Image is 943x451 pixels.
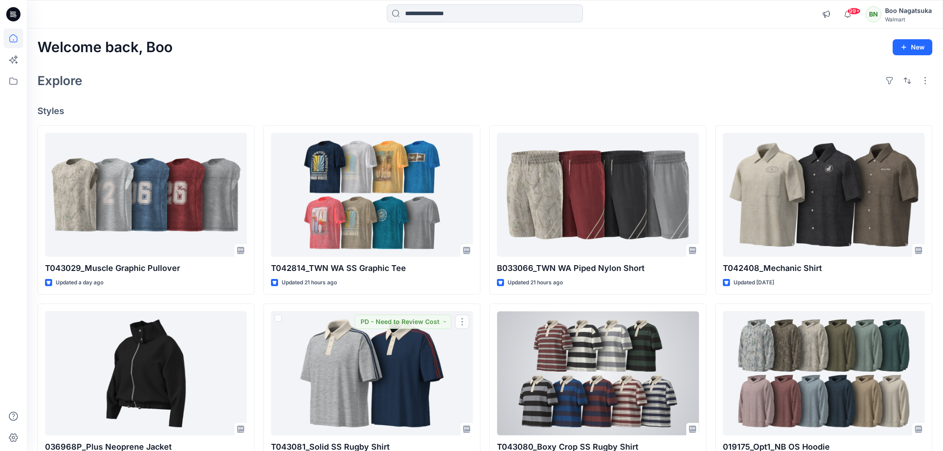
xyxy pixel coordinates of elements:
[497,311,699,435] a: T043080_Boxy Crop SS Rugby Shirt
[271,311,473,435] a: T043081_Solid SS Rugby Shirt
[497,133,699,257] a: B033066_TWN WA Piped Nylon Short
[37,74,82,88] h2: Explore
[282,278,337,287] p: Updated 21 hours ago
[271,133,473,257] a: T042814_TWN WA SS Graphic Tee
[56,278,103,287] p: Updated a day ago
[865,6,881,22] div: BN
[723,133,925,257] a: T042408_Mechanic Shirt
[45,311,247,435] a: 036968P_Plus Neoprene Jacket
[893,39,932,55] button: New
[45,262,247,275] p: T043029_Muscle Graphic Pullover
[723,311,925,435] a: 019175_Opt1_NB OS Hoodie
[508,278,563,287] p: Updated 21 hours ago
[37,39,172,56] h2: Welcome back, Boo
[847,8,861,15] span: 99+
[734,278,774,287] p: Updated [DATE]
[885,5,932,16] div: Boo Nagatsuka
[497,262,699,275] p: B033066_TWN WA Piped Nylon Short
[271,262,473,275] p: T042814_TWN WA SS Graphic Tee
[45,133,247,257] a: T043029_Muscle Graphic Pullover
[37,106,932,116] h4: Styles
[723,262,925,275] p: T042408_Mechanic Shirt
[885,16,932,23] div: Walmart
